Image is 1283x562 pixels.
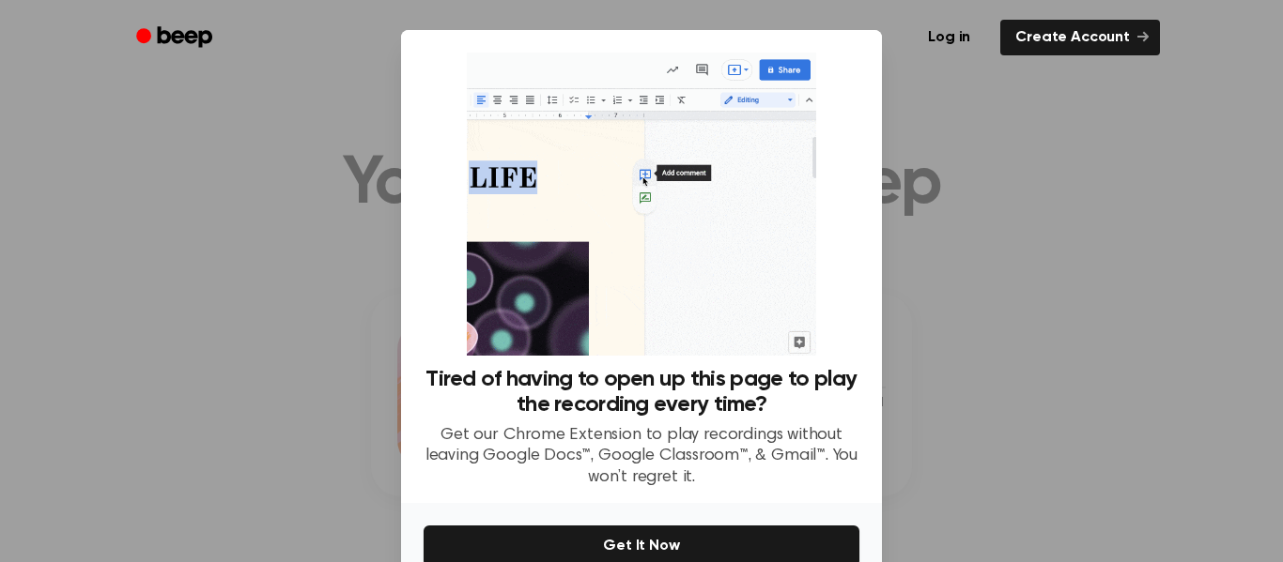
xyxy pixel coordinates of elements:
[909,16,989,59] a: Log in
[467,53,815,356] img: Beep extension in action
[424,367,859,418] h3: Tired of having to open up this page to play the recording every time?
[123,20,229,56] a: Beep
[1000,20,1160,55] a: Create Account
[424,425,859,489] p: Get our Chrome Extension to play recordings without leaving Google Docs™, Google Classroom™, & Gm...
